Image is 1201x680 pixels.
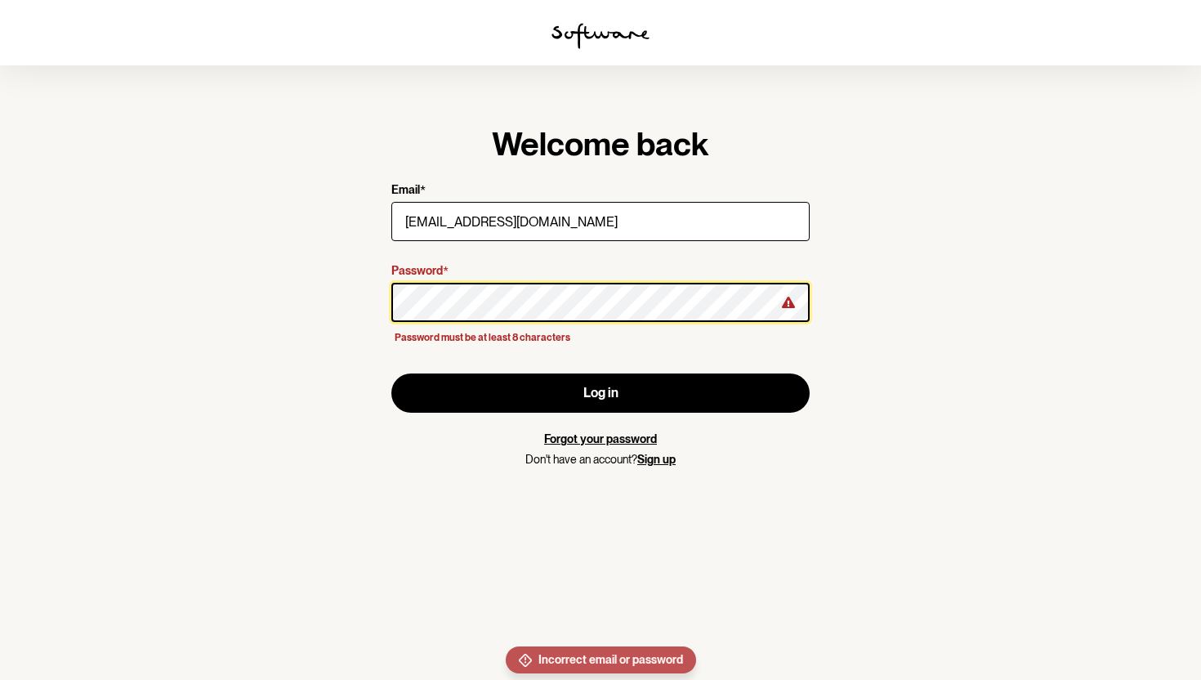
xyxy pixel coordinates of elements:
[391,264,443,280] p: Password
[551,23,650,49] img: software logo
[391,183,420,199] p: Email
[391,453,810,467] p: Don't have an account?
[391,374,810,413] button: Log in
[544,432,657,445] a: Forgot your password
[395,332,570,343] span: Password must be at least 8 characters
[637,453,676,466] a: Sign up
[391,124,810,163] h1: Welcome back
